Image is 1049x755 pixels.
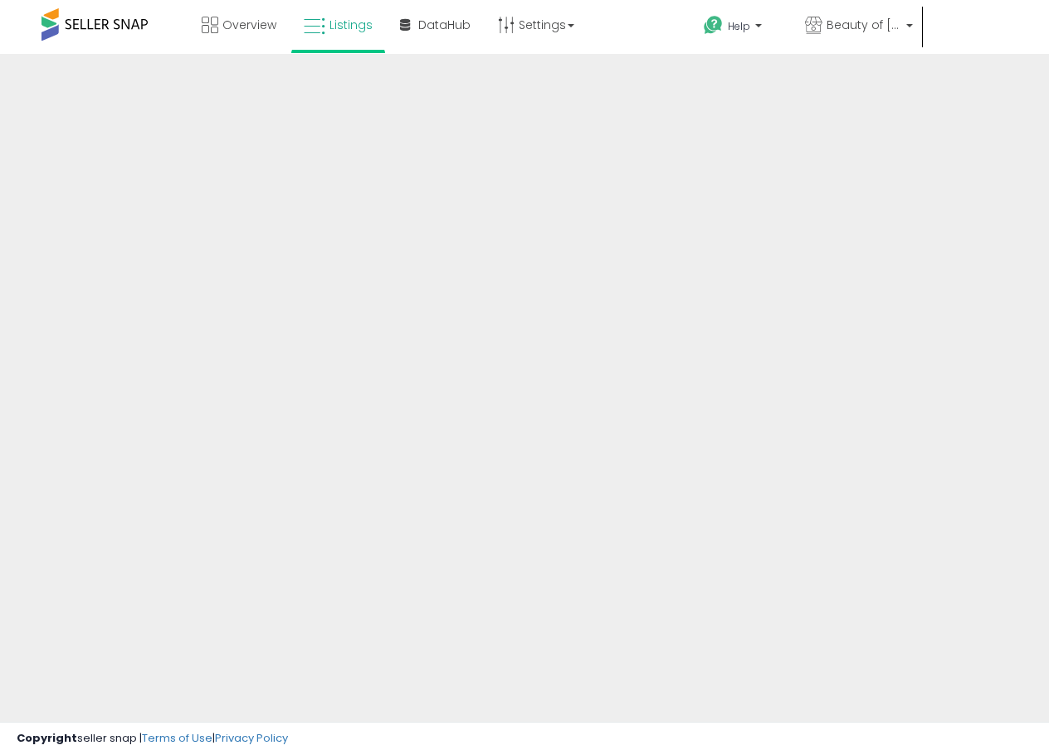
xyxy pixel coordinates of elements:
span: Beauty of [GEOGRAPHIC_DATA] [827,17,901,33]
span: Overview [222,17,276,33]
i: Get Help [703,15,724,36]
div: seller snap | | [17,731,288,747]
a: Terms of Use [142,730,212,746]
span: Listings [329,17,373,33]
strong: Copyright [17,730,77,746]
span: Help [728,19,750,33]
a: Privacy Policy [215,730,288,746]
span: DataHub [418,17,471,33]
a: Help [690,2,790,54]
